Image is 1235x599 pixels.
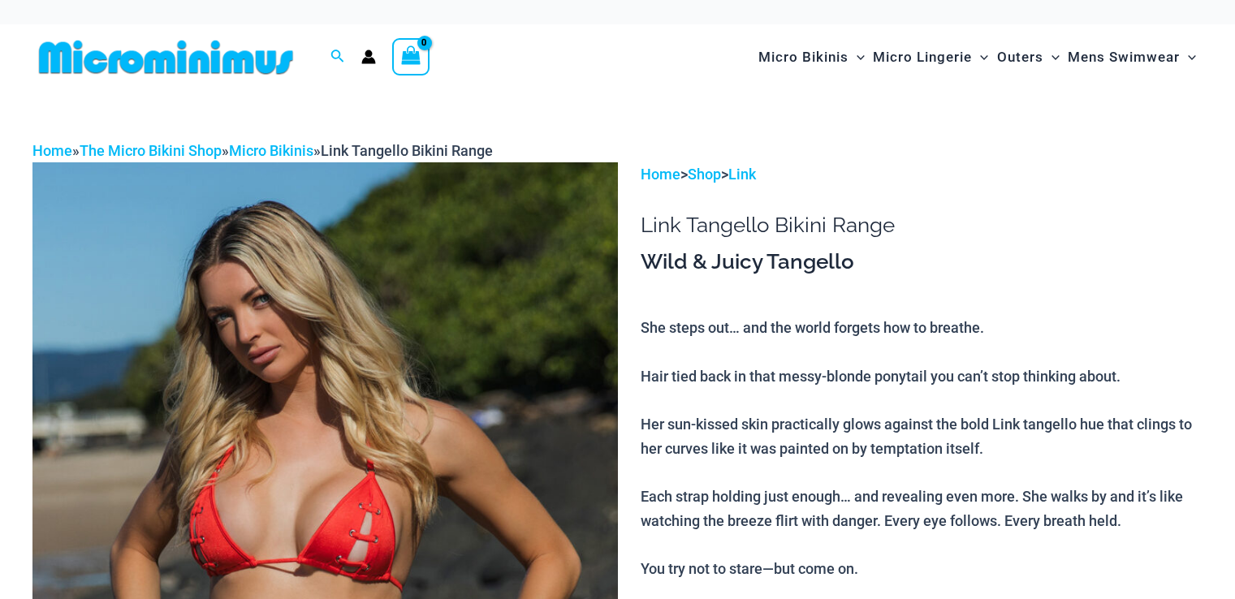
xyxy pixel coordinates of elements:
[32,39,300,75] img: MM SHOP LOGO FLAT
[330,47,345,67] a: Search icon link
[1064,32,1200,82] a: Mens SwimwearMenu ToggleMenu Toggle
[1180,37,1196,78] span: Menu Toggle
[688,166,721,183] a: Shop
[752,30,1203,84] nav: Site Navigation
[321,142,493,159] span: Link Tangello Bikini Range
[392,38,430,75] a: View Shopping Cart, empty
[972,37,988,78] span: Menu Toggle
[754,32,869,82] a: Micro BikinisMenu ToggleMenu Toggle
[641,213,1203,238] h1: Link Tangello Bikini Range
[869,32,992,82] a: Micro LingerieMenu ToggleMenu Toggle
[849,37,865,78] span: Menu Toggle
[1043,37,1060,78] span: Menu Toggle
[361,50,376,64] a: Account icon link
[1068,37,1180,78] span: Mens Swimwear
[32,142,72,159] a: Home
[80,142,222,159] a: The Micro Bikini Shop
[641,166,680,183] a: Home
[641,248,1203,276] h3: Wild & Juicy Tangello
[229,142,313,159] a: Micro Bikinis
[997,37,1043,78] span: Outers
[873,37,972,78] span: Micro Lingerie
[32,142,493,159] span: » » »
[758,37,849,78] span: Micro Bikinis
[993,32,1064,82] a: OutersMenu ToggleMenu Toggle
[641,162,1203,187] p: > >
[728,166,756,183] a: Link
